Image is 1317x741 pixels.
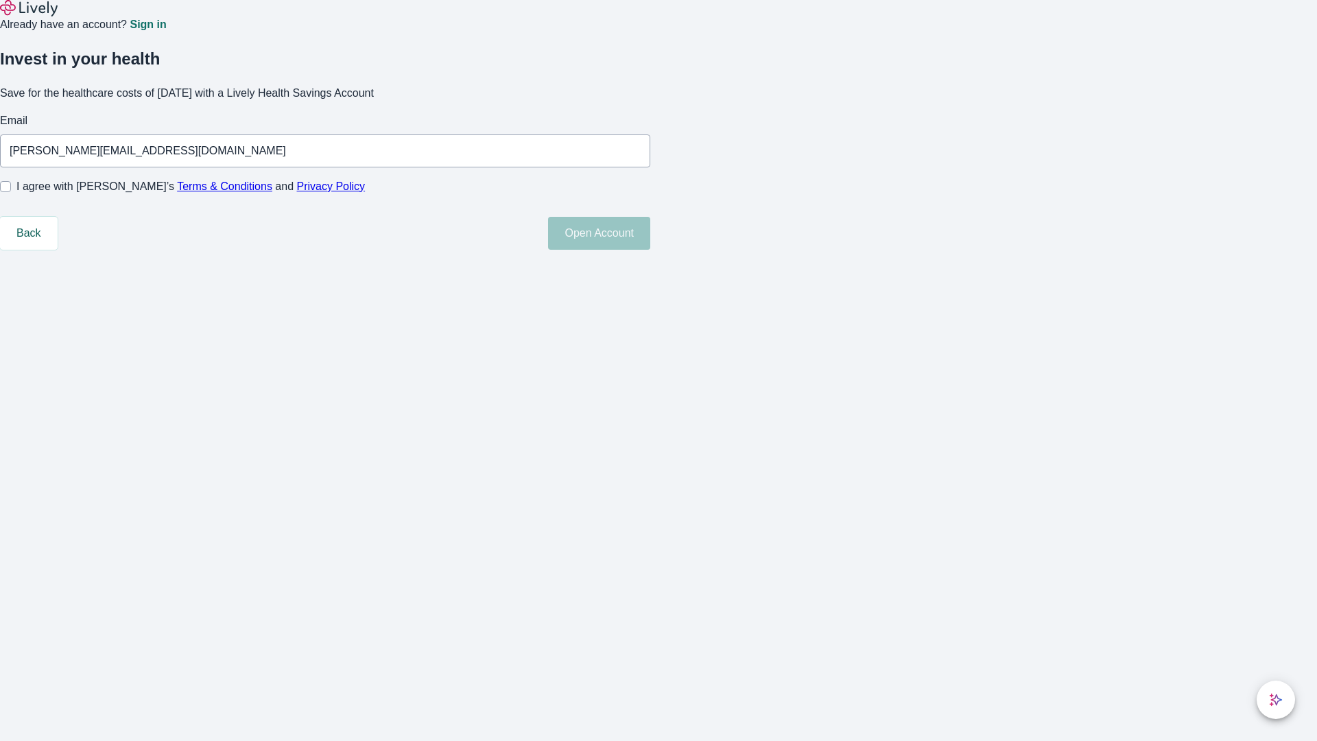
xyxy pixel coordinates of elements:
[1269,693,1283,707] svg: Lively AI Assistant
[177,180,272,192] a: Terms & Conditions
[1257,681,1295,719] button: chat
[16,178,365,195] span: I agree with [PERSON_NAME]’s and
[130,19,166,30] a: Sign in
[297,180,366,192] a: Privacy Policy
